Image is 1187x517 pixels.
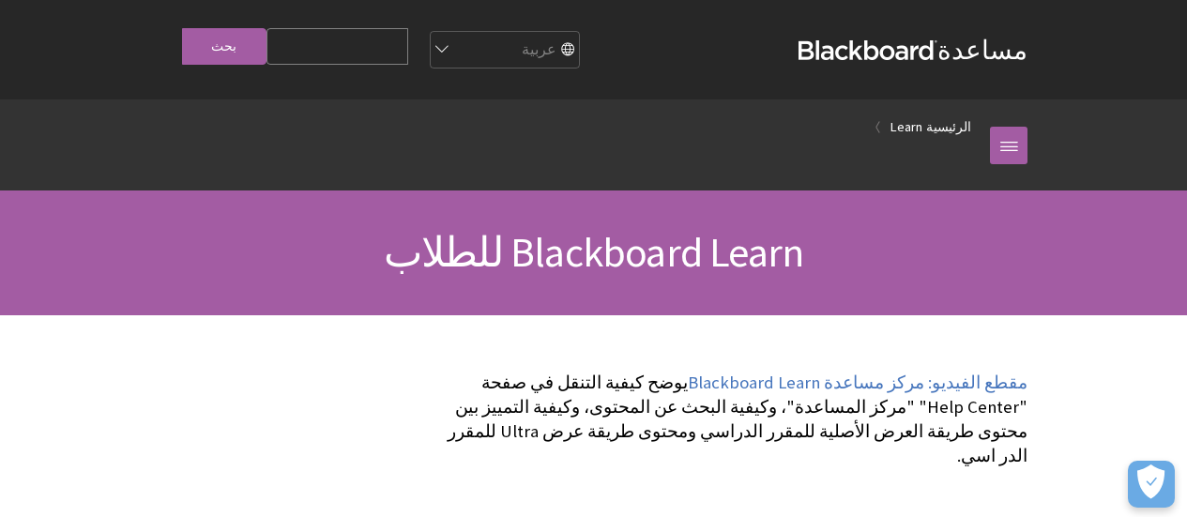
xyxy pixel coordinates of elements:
[799,40,937,60] strong: Blackboard
[688,372,1027,394] a: مقطع الفيديو: مركز مساعدة Blackboard Learn
[384,226,803,278] span: Blackboard Learn للطلاب
[429,32,579,69] select: Site Language Selector
[1128,461,1175,508] button: فتح التفضيلات
[799,33,1027,67] a: مساعدةBlackboard
[926,115,971,139] a: الرئيسية
[890,115,922,139] a: Learn
[437,371,1027,469] p: يوضح كيفية التنقل في صفحة "Help Center" "مركز المساعدة"، وكيفية البحث عن المحتوى، وكيفية التمييز ...
[182,28,266,65] input: بحث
